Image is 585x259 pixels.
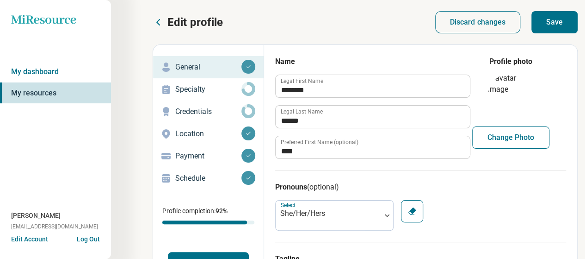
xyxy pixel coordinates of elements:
h3: Pronouns [275,182,566,193]
a: Credentials [153,101,264,123]
label: Legal Last Name [281,109,323,114]
a: General [153,56,264,78]
p: Location [175,128,241,139]
button: Edit Account [11,234,48,244]
a: Specialty [153,78,264,101]
label: Select [281,202,297,208]
p: Specialty [175,84,241,95]
button: Change Photo [472,126,549,149]
button: Discard changes [435,11,521,33]
a: Payment [153,145,264,167]
p: General [175,62,241,73]
div: Profile completion: [153,201,264,230]
span: 92 % [216,207,228,215]
label: Preferred First Name (optional) [281,139,358,145]
p: Payment [175,151,241,162]
legend: Profile photo [489,56,532,67]
button: Log Out [77,234,100,242]
h3: Name [275,56,469,67]
button: Edit profile [153,15,223,30]
a: Location [153,123,264,145]
button: Save [531,11,578,33]
span: (optional) [307,183,339,191]
div: She/Her/Hers [280,208,376,219]
p: Schedule [175,173,241,184]
div: Profile completion [162,221,254,224]
a: Schedule [153,167,264,190]
span: [PERSON_NAME] [11,211,61,221]
img: avatar image [488,73,534,119]
p: Edit profile [167,15,223,30]
span: [EMAIL_ADDRESS][DOMAIN_NAME] [11,222,98,231]
p: Credentials [175,106,241,117]
label: Legal First Name [281,78,323,84]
